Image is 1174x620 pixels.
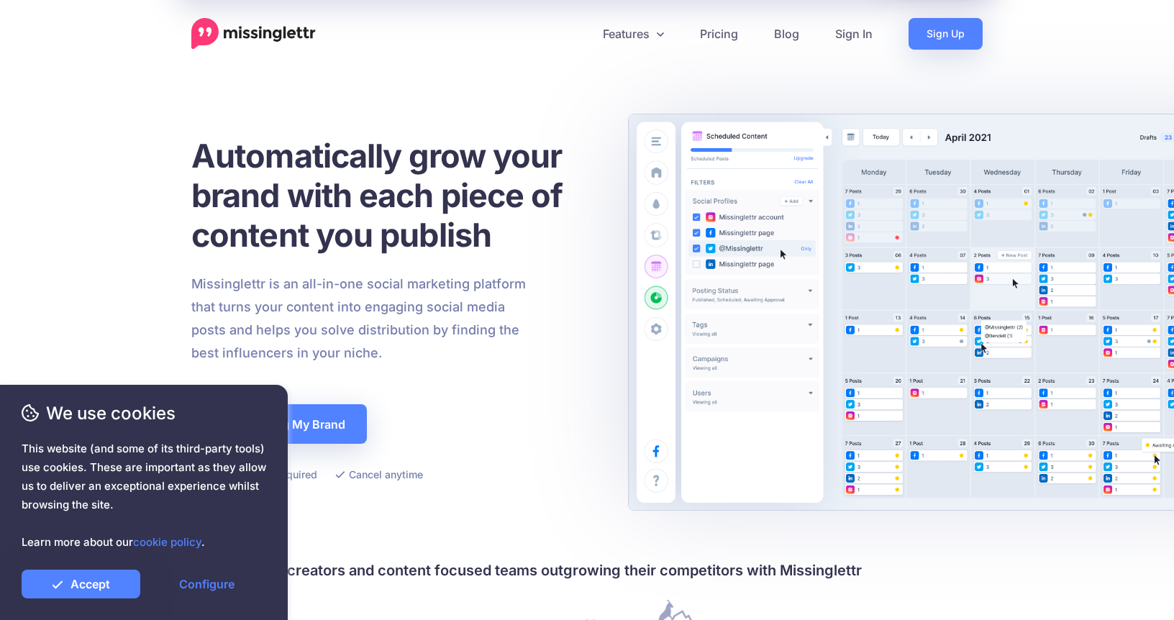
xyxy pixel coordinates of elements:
[191,18,316,50] a: Home
[335,465,423,483] li: Cancel anytime
[147,570,266,598] a: Configure
[191,559,983,582] h4: Join 30,000+ creators and content focused teams outgrowing their competitors with Missinglettr
[191,273,527,365] p: Missinglettr is an all-in-one social marketing platform that turns your content into engaging soc...
[22,570,140,598] a: Accept
[191,136,598,255] h1: Automatically grow your brand with each piece of content you publish
[133,535,201,549] a: cookie policy
[585,18,682,50] a: Features
[756,18,817,50] a: Blog
[909,18,983,50] a: Sign Up
[22,401,266,426] span: We use cookies
[682,18,756,50] a: Pricing
[817,18,891,50] a: Sign In
[22,439,266,552] span: This website (and some of its third-party tools) use cookies. These are important as they allow u...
